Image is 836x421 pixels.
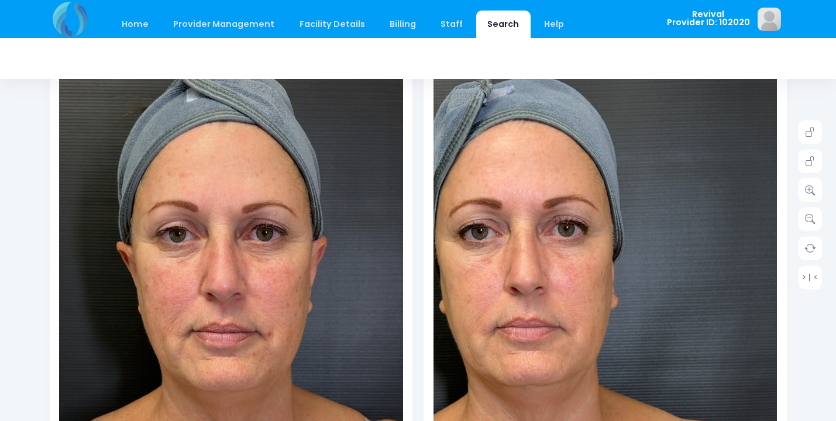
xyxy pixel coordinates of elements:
[162,11,286,38] a: Provider Management
[429,11,474,38] a: Staff
[799,265,822,289] a: > | <
[667,10,750,27] span: Revival Provider ID: 102020
[288,11,376,38] a: Facility Details
[758,8,781,31] img: image
[378,11,427,38] a: Billing
[532,11,575,38] a: Help
[111,11,160,38] a: Home
[476,11,531,38] a: Search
